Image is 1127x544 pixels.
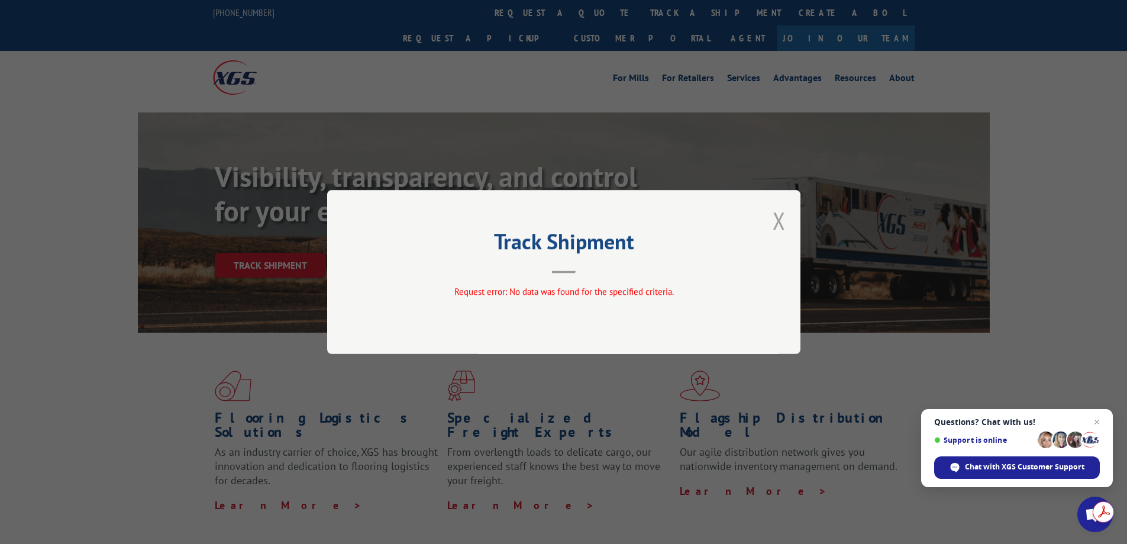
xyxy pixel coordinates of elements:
[934,456,1100,479] div: Chat with XGS Customer Support
[773,205,786,236] button: Close modal
[934,436,1034,445] span: Support is online
[965,462,1084,472] span: Chat with XGS Customer Support
[1077,497,1113,532] div: Open chat
[1090,415,1104,429] span: Close chat
[386,233,741,256] h2: Track Shipment
[934,417,1100,427] span: Questions? Chat with us!
[454,286,673,297] span: Request error: No data was found for the specified criteria.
